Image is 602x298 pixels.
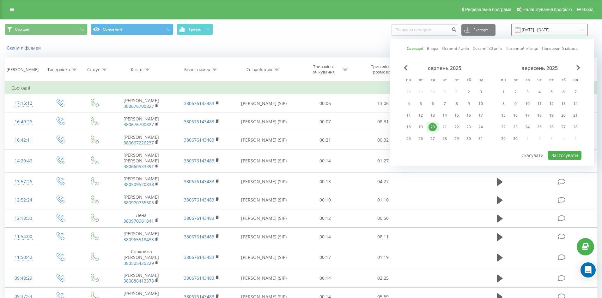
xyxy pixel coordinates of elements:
[452,76,461,85] abbr: п’ятниця
[404,65,408,71] span: Previous Month
[523,88,532,96] div: 3
[184,100,214,106] a: 380676143483
[232,191,296,209] td: [PERSON_NAME] (SIP)
[559,76,568,85] abbr: субота
[451,99,463,108] div: пт 8 серп 2025 р.
[522,7,572,12] span: Налаштування профілю
[124,260,154,266] a: 380505420229
[428,76,437,85] abbr: середа
[571,88,580,96] div: 7
[111,228,171,246] td: [PERSON_NAME]
[184,158,214,164] a: 380676143483
[571,76,580,85] abbr: неділя
[184,197,214,203] a: 380676143483
[475,87,487,97] div: нд 3 серп 2025 р.
[559,100,568,108] div: 13
[571,111,580,120] div: 21
[415,111,427,120] div: вт 12 серп 2025 р.
[451,122,463,132] div: пт 22 серп 2025 р.
[441,135,449,143] div: 28
[477,111,485,120] div: 17
[232,269,296,287] td: [PERSON_NAME] (SIP)
[548,151,581,160] button: Застосувати
[453,123,461,131] div: 22
[404,100,413,108] div: 4
[509,111,521,120] div: вт 16 вер 2025 р.
[184,137,214,143] a: 380676143483
[523,76,532,85] abbr: середа
[559,111,568,120] div: 20
[427,111,439,120] div: ср 13 серп 2025 р.
[232,113,296,131] td: [PERSON_NAME] (SIP)
[354,131,412,149] td: 00:32
[535,88,544,96] div: 4
[429,135,437,143] div: 27
[571,100,580,108] div: 14
[511,123,520,131] div: 23
[111,94,171,113] td: [PERSON_NAME]
[497,65,581,71] div: вересень 2025
[124,278,154,284] a: 380688413378
[509,134,521,143] div: вт 30 вер 2025 р.
[415,134,427,143] div: вт 26 серп 2025 р.
[232,209,296,227] td: [PERSON_NAME] (SIP)
[465,135,473,143] div: 30
[557,111,569,120] div: сб 20 вер 2025 р.
[11,212,36,225] div: 12:18:33
[296,172,354,191] td: 00:13
[296,94,354,113] td: 00:06
[296,228,354,246] td: 00:14
[404,111,413,120] div: 11
[545,87,557,97] div: пт 5 вер 2025 р.
[11,176,36,188] div: 13:57:26
[427,45,438,51] a: Вчора
[403,134,415,143] div: пн 25 серп 2025 р.
[416,76,425,85] abbr: вівторок
[511,111,520,120] div: 16
[559,123,568,131] div: 27
[439,134,451,143] div: чт 28 серп 2025 р.
[111,191,171,209] td: [PERSON_NAME]
[542,45,578,51] a: Попередній місяць
[404,135,413,143] div: 25
[296,209,354,227] td: 00:12
[296,191,354,209] td: 00:10
[533,111,545,120] div: чт 18 вер 2025 р.
[354,209,412,227] td: 00:50
[404,76,413,85] abbr: понеділок
[569,99,581,108] div: нд 14 вер 2025 р.
[477,100,485,108] div: 10
[463,134,475,143] div: сб 30 серп 2025 р.
[477,123,485,131] div: 24
[232,94,296,113] td: [PERSON_NAME] (SIP)
[451,111,463,120] div: пт 15 серп 2025 р.
[91,24,173,35] button: Основний
[365,64,398,75] div: Тривалість розмови
[523,123,532,131] div: 24
[232,149,296,172] td: [PERSON_NAME] (SIP)
[296,113,354,131] td: 00:07
[547,100,556,108] div: 12
[131,67,143,72] div: Клієнт
[453,111,461,120] div: 15
[189,27,201,32] span: Графік
[111,172,171,191] td: [PERSON_NAME]
[499,100,508,108] div: 8
[497,122,509,132] div: пн 22 вер 2025 р.
[465,7,512,12] span: Реферальна програма
[441,111,449,120] div: 14
[569,111,581,120] div: нд 21 вер 2025 р.
[582,7,593,12] span: Вихід
[184,234,214,240] a: 380676143483
[581,262,596,278] div: Open Intercom Messenger
[404,123,413,131] div: 18
[545,99,557,108] div: пт 12 вер 2025 р.
[177,24,213,35] button: Графік
[184,215,214,221] a: 380676143483
[111,269,171,287] td: [PERSON_NAME]
[232,228,296,246] td: [PERSON_NAME] (SIP)
[518,151,547,160] button: Скасувати
[499,76,508,85] abbr: понеділок
[477,88,485,96] div: 3
[465,123,473,131] div: 23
